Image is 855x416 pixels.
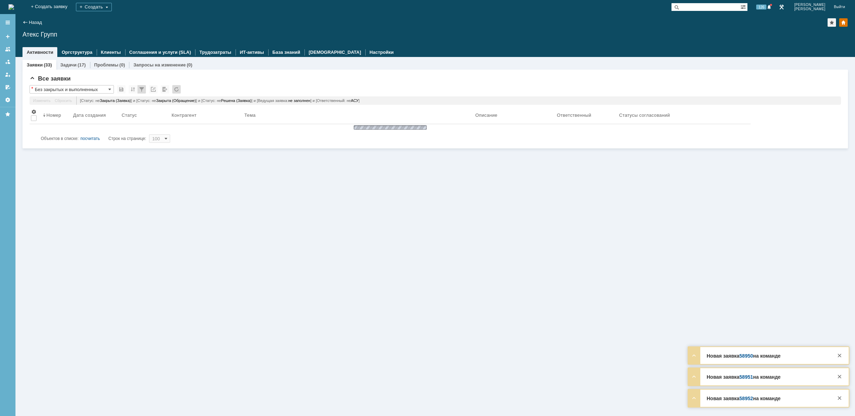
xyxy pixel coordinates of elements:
div: [Статус: не ] и [Статус: не ] и [Статус: не ] и [Ведущая заявка: ] и [Ответственный: не ] [76,96,837,105]
th: Дата создания [72,108,120,124]
a: 58952 [739,396,753,401]
div: (0) [187,62,192,68]
span: Закрыта (Обращение) [156,98,196,103]
div: (33) [44,62,52,68]
div: Статус [122,113,137,118]
div: Статусы согласований [619,113,671,118]
a: Задачи [60,62,77,68]
a: Создать заявку [2,31,13,42]
th: Контрагент [170,108,243,124]
a: База знаний [272,50,300,55]
div: Тема [244,113,256,118]
div: Скопировать ссылку на список [149,85,157,94]
span: Решена (Заявка) [221,98,251,103]
span: АСУ [351,98,359,103]
span: Закрыта (Заявка) [100,98,131,103]
span: 126 [756,5,766,9]
a: Проблемы [94,62,118,68]
a: Активности [27,50,53,55]
a: Оргструктура [62,50,92,55]
strong: Новая заявка на команде [707,374,780,380]
span: Настройки [31,109,37,115]
div: Закрыть [835,372,844,381]
th: Тема [243,108,474,124]
a: ИТ-активы [240,50,264,55]
div: Настройки списка отличаются от сохраненных в виде [31,86,33,91]
div: (17) [78,62,86,68]
div: Добавить в избранное [828,18,836,27]
a: Клиенты [101,50,121,55]
div: (0) [120,62,125,68]
th: Ответственный [555,108,618,124]
div: Изменить домашнюю страницу [839,18,848,27]
div: Обновлять список [172,85,181,94]
a: 58950 [739,353,753,359]
th: Номер [41,108,72,124]
a: Изменить [33,96,51,105]
div: Развернуть [690,351,698,360]
a: Сбросить [55,96,72,105]
a: Заявки в моей ответственности [2,56,13,68]
a: Назад [29,20,42,25]
span: не заполнен [288,98,310,103]
a: Мои заявки [2,69,13,80]
img: wJIQAAOwAAAAAAAAAAAA== [352,124,429,131]
i: Строк на странице: [41,134,146,143]
div: Ответственный [557,113,592,118]
div: Создать [76,3,112,11]
strong: Новая заявка на команде [707,396,780,401]
div: Развернуть [690,394,698,402]
div: Атекс Групп [22,31,848,38]
div: Закрыть [835,394,844,402]
a: [DEMOGRAPHIC_DATA] [309,50,361,55]
div: Фильтрация... [137,85,146,94]
div: Номер [46,113,61,118]
div: Закрыть [835,351,844,360]
a: Мои согласования [2,82,13,93]
div: Развернуть [690,372,698,381]
div: Сохранить вид [117,85,126,94]
a: Перейти на домашнюю страницу [8,4,14,10]
span: Все заявки [30,75,71,82]
a: Настройки [2,94,13,105]
th: Статус [120,108,170,124]
a: Запросы на изменение [133,62,186,68]
div: Контрагент [172,113,198,118]
div: Экспорт списка [161,85,169,94]
a: Соглашения и услуги (SLA) [129,50,191,55]
a: Заявки [27,62,43,68]
a: Настройки [369,50,394,55]
span: Расширенный поиск [740,3,747,10]
strong: Новая заявка на команде [707,353,780,359]
a: 58951 [739,374,753,380]
div: Сортировка... [129,85,137,94]
div: посчитать [81,134,100,143]
a: Трудозатраты [199,50,231,55]
span: [PERSON_NAME] [794,3,825,7]
span: [PERSON_NAME] [794,7,825,11]
span: Объектов в списке: [41,136,78,141]
img: logo [8,4,14,10]
div: Описание [475,113,498,118]
div: Дата создания [73,113,107,118]
a: Перейти в интерфейс администратора [777,3,786,11]
a: Заявки на командах [2,44,13,55]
